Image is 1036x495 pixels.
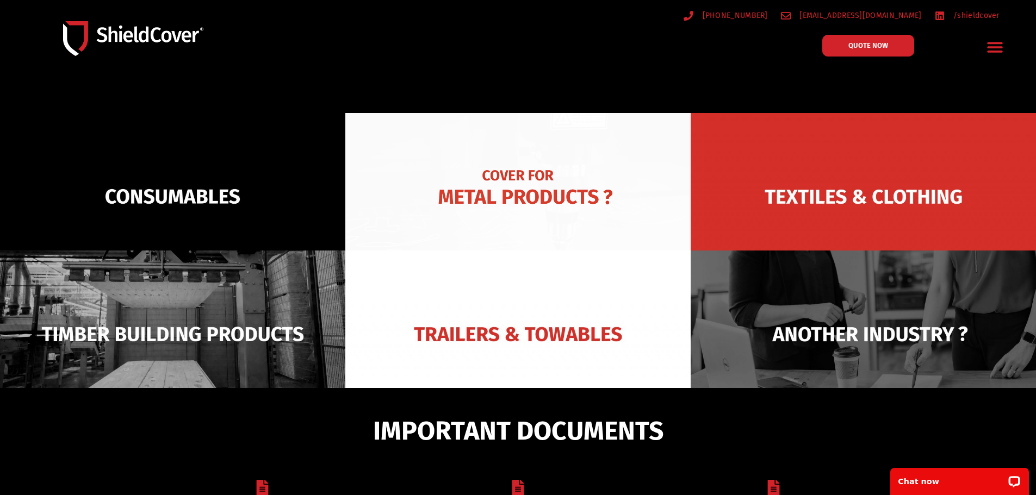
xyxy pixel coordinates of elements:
[684,9,768,22] a: [PHONE_NUMBER]
[822,35,914,57] a: QUOTE NOW
[373,421,663,441] span: IMPORTANT DOCUMENTS
[951,9,1000,22] span: /shieldcover
[781,9,922,22] a: [EMAIL_ADDRESS][DOMAIN_NAME]
[983,34,1008,60] div: Menu Toggle
[848,42,888,49] span: QUOTE NOW
[63,21,203,55] img: Shield-Cover-Underwriting-Australia-logo-full
[883,461,1036,495] iframe: LiveChat chat widget
[700,9,768,22] span: [PHONE_NUMBER]
[935,9,1000,22] a: /shieldcover
[797,9,921,22] span: [EMAIL_ADDRESS][DOMAIN_NAME]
